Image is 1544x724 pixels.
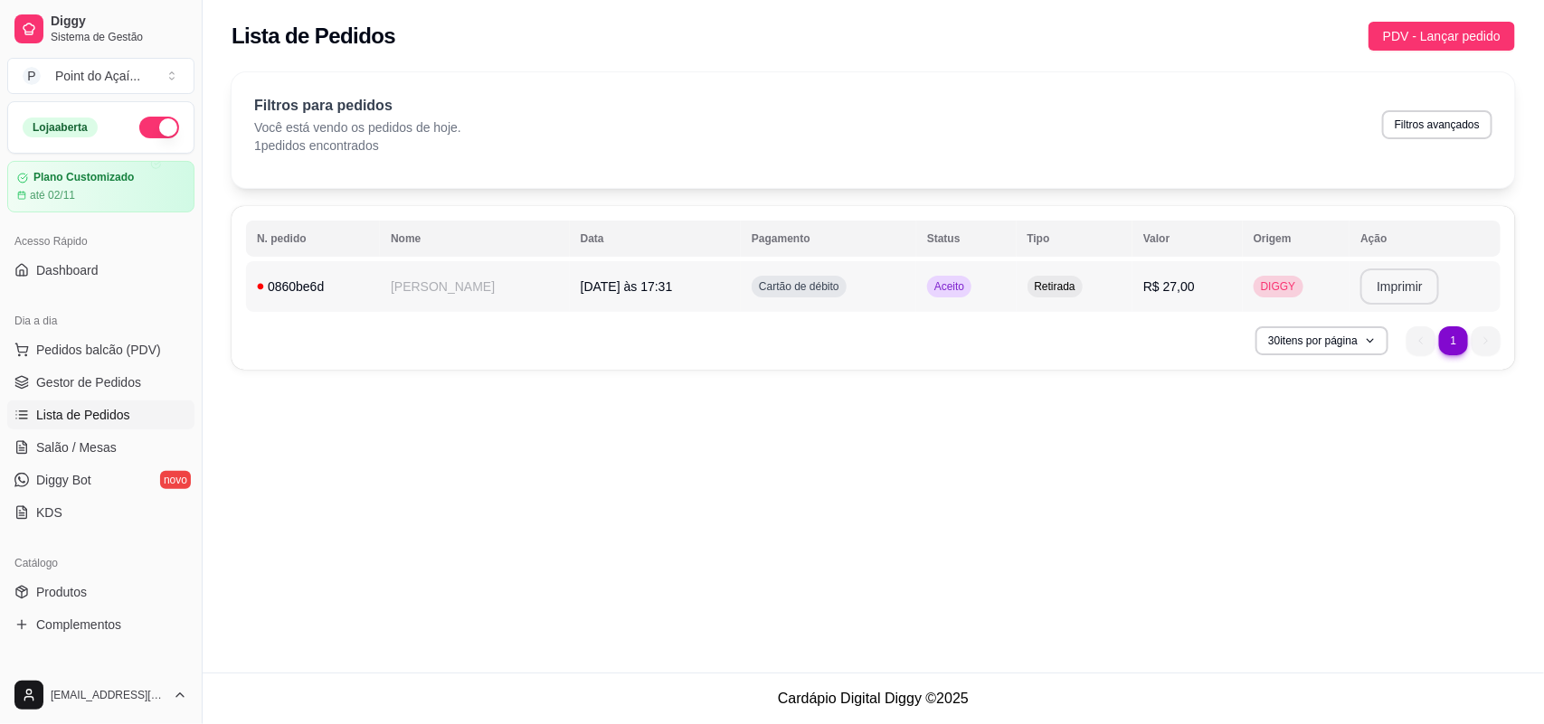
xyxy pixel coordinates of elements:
span: Retirada [1031,279,1079,294]
th: Origem [1243,221,1350,257]
div: Catálogo [7,549,194,578]
button: Imprimir [1360,268,1439,305]
a: Plano Customizadoaté 02/11 [7,161,194,212]
nav: pagination navigation [1397,317,1510,364]
button: Pedidos balcão (PDV) [7,335,194,364]
a: DiggySistema de Gestão [7,7,194,51]
th: Data [570,221,741,257]
span: Pedidos balcão (PDV) [36,341,161,359]
span: Complementos [36,616,121,634]
span: DIGGY [1257,279,1300,294]
span: P [23,67,41,85]
span: Cartão de débito [755,279,843,294]
th: Tipo [1017,221,1133,257]
li: pagination item 1 active [1439,326,1468,355]
footer: Cardápio Digital Diggy © 2025 [203,672,1544,724]
button: PDV - Lançar pedido [1369,22,1515,51]
th: Nome [380,221,570,257]
div: Dia a dia [7,306,194,335]
a: Dashboard [7,256,194,285]
span: Sistema de Gestão [51,30,187,44]
button: [EMAIL_ADDRESS][DOMAIN_NAME] [7,673,194,717]
div: Loja aberta [23,118,98,137]
span: R$ 27,00 [1143,279,1195,294]
article: Plano Customizado [33,171,134,184]
th: Valor [1132,221,1243,257]
th: Status [916,221,1017,257]
a: Gestor de Pedidos [7,368,194,397]
a: Complementos [7,610,194,639]
th: N. pedido [246,221,380,257]
div: Acesso Rápido [7,227,194,256]
a: Lista de Pedidos [7,400,194,429]
a: Produtos [7,578,194,606]
span: Aceito [931,279,968,294]
span: Dashboard [36,261,99,279]
button: 30itens por página [1255,326,1388,355]
span: Lista de Pedidos [36,406,130,424]
span: Gestor de Pedidos [36,373,141,391]
a: Diggy Botnovo [7,465,194,494]
a: KDS [7,498,194,527]
span: Produtos [36,583,87,601]
span: [EMAIL_ADDRESS][DOMAIN_NAME] [51,688,166,702]
a: Salão / Mesas [7,433,194,462]
p: Filtros para pedidos [254,95,461,117]
article: até 02/11 [30,188,75,202]
button: Select a team [7,58,194,94]
div: Point do Açaí ... [55,67,140,85]
th: Ação [1350,221,1501,257]
button: Alterar Status [139,117,179,138]
td: [PERSON_NAME] [380,261,570,312]
span: KDS [36,503,62,522]
h2: Lista de Pedidos [232,22,395,51]
p: Você está vendo os pedidos de hoje. [254,118,461,136]
span: [DATE] às 17:31 [581,279,673,294]
div: 0860be6d [257,277,369,296]
span: PDV - Lançar pedido [1383,26,1501,46]
th: Pagamento [741,221,916,257]
p: 1 pedidos encontrados [254,136,461,155]
span: Salão / Mesas [36,438,117,456]
span: Diggy Bot [36,471,91,489]
span: Diggy [51,14,187,30]
button: Filtros avançados [1382,110,1492,139]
